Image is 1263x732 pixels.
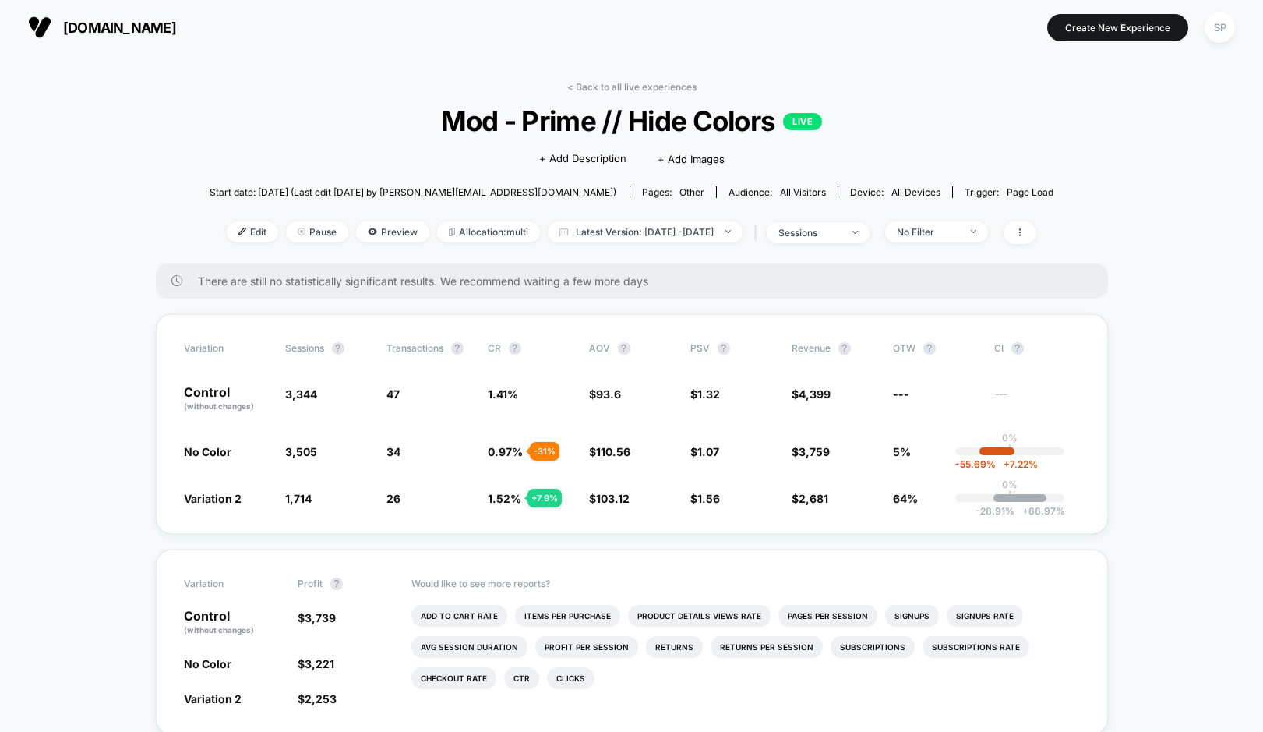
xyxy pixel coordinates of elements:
div: sessions [778,227,841,239]
span: Allocation: multi [437,221,540,242]
span: $ [690,445,719,458]
span: OTW [893,342,979,355]
button: ? [618,342,630,355]
p: 0% [1002,479,1018,490]
span: 1.07 [697,445,719,458]
span: 3,344 [285,387,317,401]
div: SP [1205,12,1235,43]
span: 7.22 % [996,458,1038,470]
div: Audience: [729,186,826,198]
li: Subscriptions Rate [923,636,1029,658]
img: calendar [559,228,568,235]
span: + Add Description [539,151,626,167]
li: Subscriptions [831,636,915,658]
span: (without changes) [184,401,254,411]
span: --- [994,390,1080,412]
span: 3,759 [799,445,830,458]
li: Returns Per Session [711,636,823,658]
img: edit [238,228,246,235]
span: -28.91 % [975,505,1014,517]
span: 64% [893,492,918,505]
li: Returns [646,636,703,658]
span: $ [690,387,720,401]
li: Pages Per Session [778,605,877,627]
div: - 31 % [530,442,559,461]
span: Start date: [DATE] (Last edit [DATE] by [PERSON_NAME][EMAIL_ADDRESS][DOMAIN_NAME]) [210,186,616,198]
span: All Visitors [780,186,826,198]
span: 103.12 [596,492,630,505]
li: Product Details Views Rate [628,605,771,627]
span: Latest Version: [DATE] - [DATE] [548,221,743,242]
span: 5% [893,445,911,458]
span: Variation 2 [184,492,242,505]
span: $ [298,657,334,670]
span: $ [792,445,830,458]
span: Page Load [1007,186,1053,198]
img: end [725,230,731,233]
span: 3,505 [285,445,317,458]
span: 26 [386,492,400,505]
img: Visually logo [28,16,51,39]
span: + [1022,505,1028,517]
p: LIVE [783,113,822,130]
span: 1,714 [285,492,312,505]
button: SP [1200,12,1240,44]
span: There are still no statistically significant results. We recommend waiting a few more days [198,274,1077,288]
span: 4,399 [799,387,831,401]
button: ? [1011,342,1024,355]
span: 66.97 % [1014,505,1065,517]
p: Control [184,386,270,412]
button: [DOMAIN_NAME] [23,15,181,40]
p: 0% [1002,432,1018,444]
span: | [750,221,767,244]
div: No Filter [897,226,959,238]
span: Edit [227,221,278,242]
button: ? [718,342,730,355]
span: 3,221 [305,657,334,670]
button: ? [838,342,851,355]
span: $ [298,692,337,705]
span: $ [589,492,630,505]
span: [DOMAIN_NAME] [63,19,176,36]
img: end [298,228,305,235]
span: + Add Images [658,153,725,165]
span: $ [589,445,630,458]
li: Signups [885,605,939,627]
span: Preview [356,221,429,242]
img: end [971,230,976,233]
span: all devices [891,186,940,198]
li: Ctr [504,667,539,689]
span: Device: [838,186,952,198]
span: + [1004,458,1010,470]
span: Transactions [386,342,443,354]
span: PSV [690,342,710,354]
span: 1.32 [697,387,720,401]
span: Revenue [792,342,831,354]
img: end [852,231,858,234]
span: 3,739 [305,611,336,624]
p: | [1008,444,1011,455]
span: Variation [184,342,270,355]
span: Variation 2 [184,692,242,705]
span: No Color [184,657,231,670]
button: ? [332,342,344,355]
a: < Back to all live experiences [567,81,697,93]
span: 93.6 [596,387,621,401]
span: $ [298,611,336,624]
li: Items Per Purchase [515,605,620,627]
button: ? [330,578,343,590]
button: Create New Experience [1047,14,1188,41]
span: Pause [286,221,348,242]
span: --- [893,387,909,401]
span: (without changes) [184,625,254,635]
span: 1.56 [697,492,720,505]
p: Would like to see more reports? [411,578,1080,589]
span: No Color [184,445,231,458]
span: 2,253 [305,692,337,705]
li: Signups Rate [947,605,1023,627]
span: $ [792,387,831,401]
span: Mod - Prime // Hide Colors [252,104,1011,137]
span: 47 [386,387,400,401]
li: Add To Cart Rate [411,605,507,627]
span: -55.69 % [955,458,996,470]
